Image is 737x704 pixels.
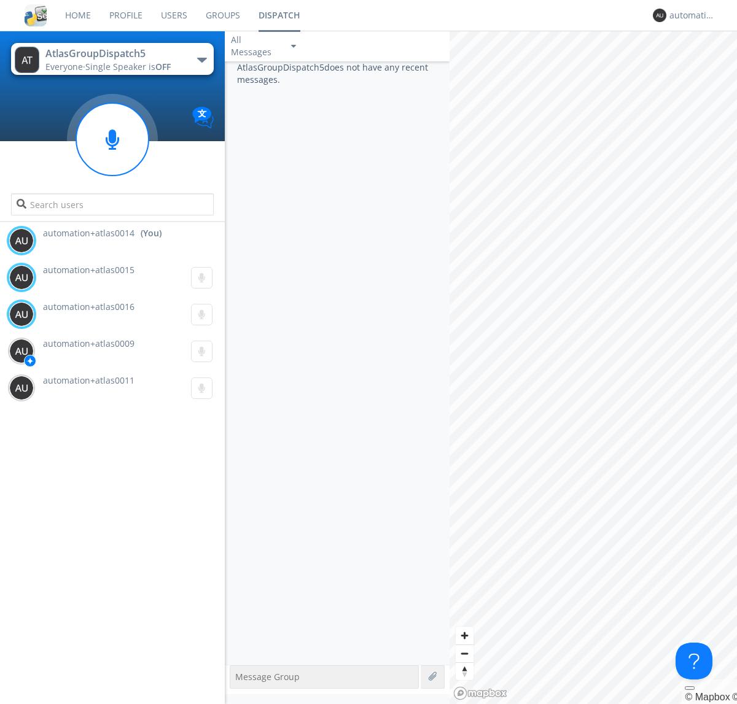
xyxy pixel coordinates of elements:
img: 373638.png [653,9,666,22]
img: 373638.png [9,265,34,290]
div: AtlasGroupDispatch5 [45,47,184,61]
button: Reset bearing to north [456,662,474,680]
div: All Messages [231,34,280,58]
span: OFF [155,61,171,72]
img: caret-down-sm.svg [291,45,296,48]
img: 373638.png [9,302,34,327]
img: cddb5a64eb264b2086981ab96f4c1ba7 [25,4,47,26]
span: Single Speaker is [85,61,171,72]
span: Zoom out [456,645,474,662]
button: AtlasGroupDispatch5Everyone·Single Speaker isOFF [11,43,213,75]
div: AtlasGroupDispatch5 does not have any recent messages. [225,61,450,665]
button: Zoom out [456,644,474,662]
span: Reset bearing to north [456,663,474,680]
input: Search users [11,193,213,215]
img: 373638.png [9,339,34,363]
a: Mapbox logo [453,686,507,700]
img: Translation enabled [192,107,214,128]
iframe: Toggle Customer Support [676,643,712,679]
div: automation+atlas0014 [669,9,716,21]
span: automation+atlas0014 [43,227,135,239]
div: Everyone · [45,61,184,73]
button: Toggle attribution [685,686,695,690]
img: 373638.png [9,228,34,253]
span: automation+atlas0016 [43,301,135,312]
span: automation+atlas0009 [43,338,135,349]
span: automation+atlas0011 [43,374,135,386]
span: automation+atlas0015 [43,264,135,276]
button: Zoom in [456,627,474,644]
img: 373638.png [15,47,39,73]
div: (You) [141,227,162,239]
img: 373638.png [9,376,34,400]
a: Mapbox [685,692,730,702]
